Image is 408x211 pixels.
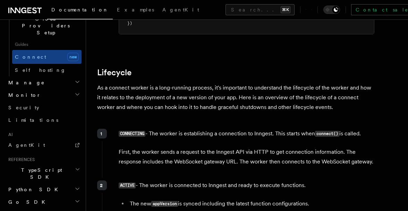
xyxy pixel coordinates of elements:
p: First, the worker sends a request to the Inngest API via HTTP to get connection information. The ... [119,147,374,167]
span: Go SDK [6,199,49,205]
code: connect() [315,131,339,137]
span: }) [127,21,132,26]
a: Self hosting [12,64,82,76]
span: Cloud Providers Setup [12,15,77,36]
span: TypeScript SDK [6,167,75,180]
button: Monitor [6,89,82,101]
button: Cloud Providers Setup [12,12,82,39]
p: As a connect worker is a long-running process, it's important to understand the lifecycle of the ... [97,83,375,112]
span: Guides [12,39,82,50]
a: Security [6,101,82,114]
p: - The worker is connected to Inngest and ready to execute functions. [119,180,374,191]
p: - The worker is establishing a connection to Inngest. This starts when is called. [119,129,374,139]
span: Manage [6,79,45,86]
a: Limitations [6,114,82,126]
div: 2 [97,180,107,190]
code: CONNECTING [119,131,145,137]
a: Examples [113,2,158,19]
li: The new is synced including the latest function configurations. [128,199,374,209]
button: Manage [6,76,82,89]
button: Go SDK [6,196,82,208]
span: Monitor [6,92,41,99]
span: Documentation [51,7,109,12]
span: AI [6,132,13,137]
a: Connectnew [12,50,82,64]
span: AgentKit [162,7,199,12]
span: Limitations [8,117,58,123]
a: Documentation [47,2,113,19]
a: AgentKit [6,139,82,151]
div: 1 [97,129,107,138]
button: Search...⌘K [226,4,295,15]
button: Toggle dark mode [323,6,340,14]
span: Examples [117,7,154,12]
a: Lifecycle [97,68,131,77]
button: Python SDK [6,183,82,196]
span: Self hosting [15,67,66,73]
button: TypeScript SDK [6,164,82,183]
kbd: ⌘K [281,6,290,13]
span: Security [8,105,39,110]
span: new [67,53,79,61]
span: References [6,157,35,162]
span: Connect [15,54,46,60]
code: appVersion [151,201,178,207]
span: AgentKit [8,142,45,148]
span: Python SDK [6,186,62,193]
code: ACTIVE [119,183,136,188]
a: AgentKit [158,2,203,19]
